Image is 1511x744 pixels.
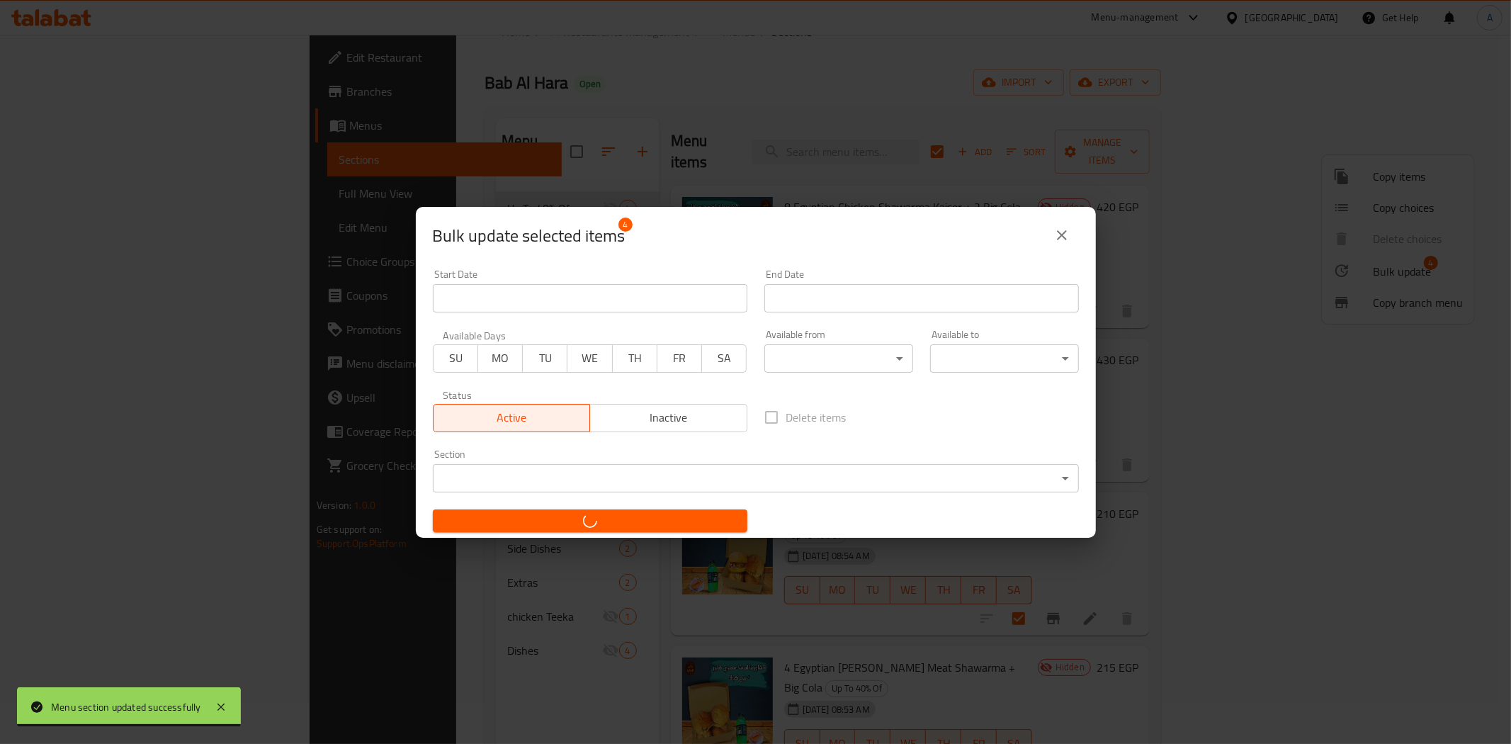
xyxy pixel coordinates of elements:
span: Active [439,407,585,428]
div: Menu section updated successfully [51,699,201,715]
span: TU [528,348,562,368]
span: FR [663,348,696,368]
div: ​ [764,344,913,373]
button: SA [701,344,747,373]
button: Active [433,404,591,432]
span: MO [484,348,517,368]
span: 4 [618,218,633,232]
button: MO [477,344,523,373]
button: Inactive [589,404,747,432]
button: close [1045,218,1079,252]
span: Delete items [786,409,847,426]
span: SU [439,348,472,368]
span: WE [573,348,606,368]
div: ​ [433,464,1079,492]
span: Inactive [596,407,742,428]
span: SA [708,348,741,368]
div: ​ [930,344,1079,373]
span: Selected items count [433,225,626,247]
button: FR [657,344,702,373]
button: WE [567,344,612,373]
button: SU [433,344,478,373]
span: TH [618,348,652,368]
button: TH [612,344,657,373]
button: TU [522,344,567,373]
